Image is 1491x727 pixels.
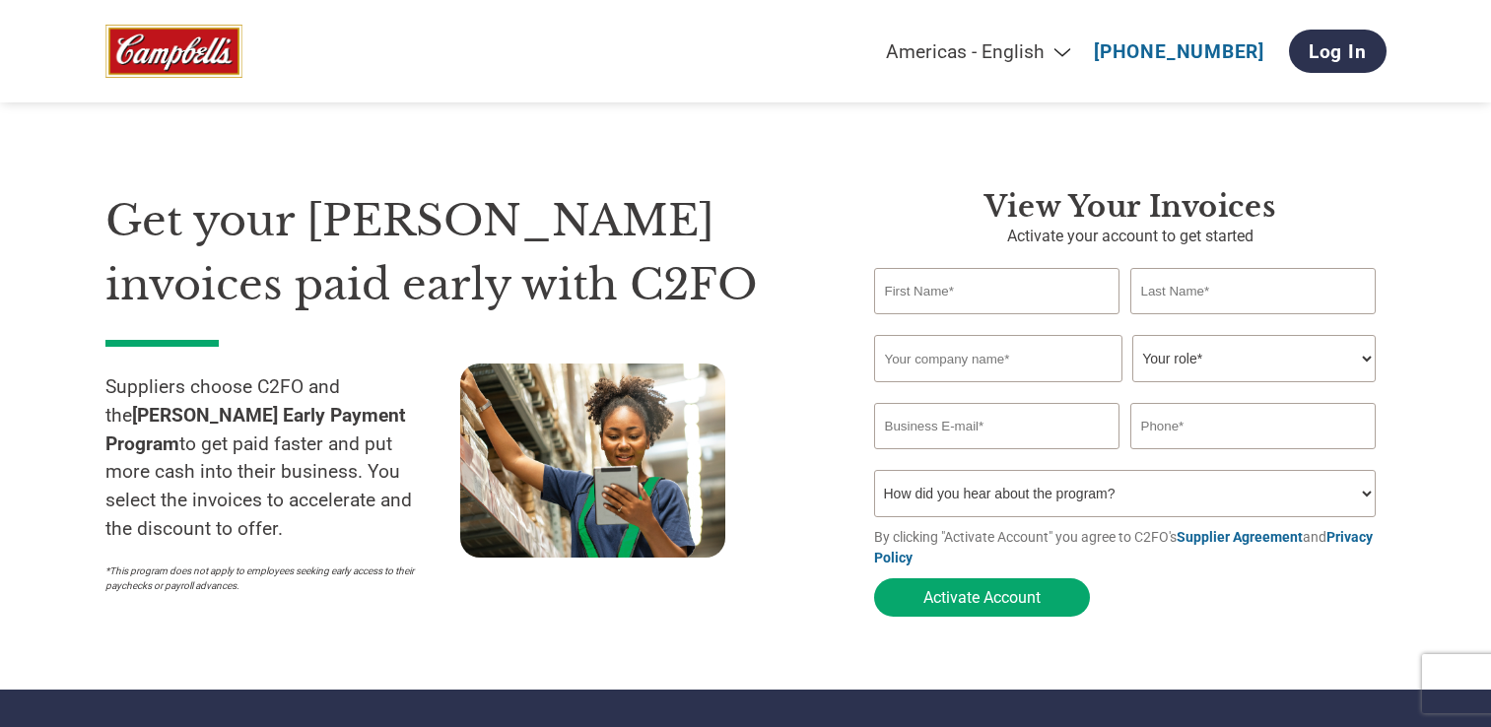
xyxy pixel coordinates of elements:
[1132,335,1376,382] select: Title/Role
[874,384,1377,395] div: Invalid company name or company name is too long
[874,189,1387,225] h3: View Your Invoices
[1130,451,1377,462] div: Inavlid Phone Number
[1130,403,1377,449] input: Phone*
[1094,40,1264,63] a: [PHONE_NUMBER]
[1130,268,1377,314] input: Last Name*
[874,527,1387,568] p: By clicking "Activate Account" you agree to C2FO's and
[1130,316,1377,327] div: Invalid last name or last name is too long
[105,25,242,79] img: Campbell’s
[460,363,725,558] img: supply chain worker
[874,403,1120,449] input: Invalid Email format
[1177,529,1303,545] a: Supplier Agreement
[874,316,1120,327] div: Invalid first name or first name is too long
[105,563,441,593] p: *This program does not apply to employees seeking early access to their paychecks or payroll adva...
[874,451,1120,462] div: Inavlid Email Address
[874,529,1373,565] a: Privacy Policy
[874,578,1090,617] button: Activate Account
[874,268,1120,314] input: First Name*
[105,373,460,544] p: Suppliers choose C2FO and the to get paid faster and put more cash into their business. You selec...
[105,189,815,316] h1: Get your [PERSON_NAME] invoices paid early with C2FO
[874,225,1387,248] p: Activate your account to get started
[1289,30,1387,73] a: Log In
[105,404,406,455] strong: [PERSON_NAME] Early Payment Program
[874,335,1122,382] input: Your company name*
